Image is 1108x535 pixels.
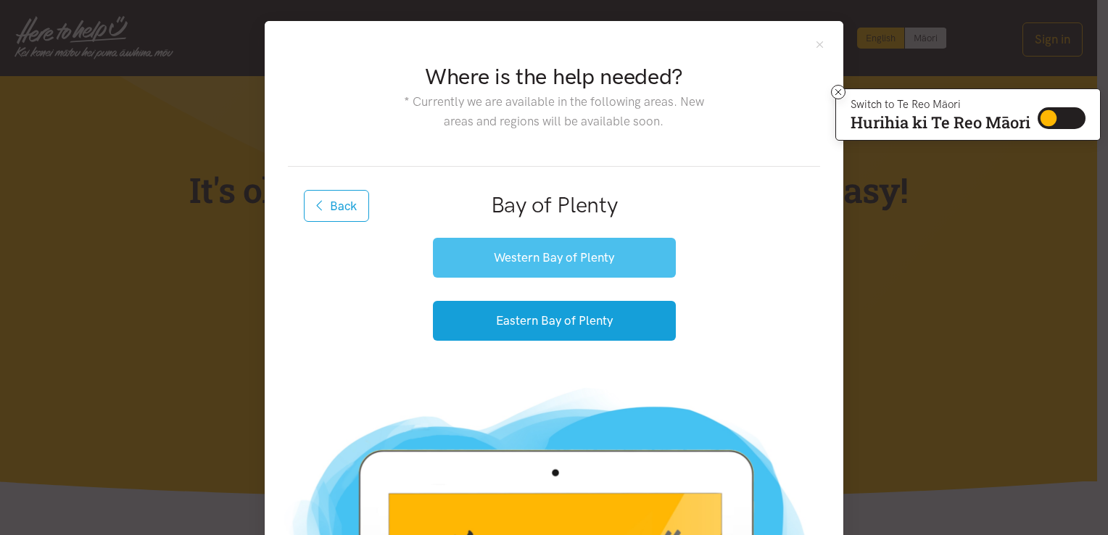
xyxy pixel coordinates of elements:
h2: Where is the help needed? [397,62,711,92]
button: Eastern Bay of Plenty [433,301,676,341]
button: Western Bay of Plenty [433,238,676,278]
p: * Currently we are available in the following areas. New areas and regions will be available soon. [397,92,711,131]
p: Switch to Te Reo Māori [851,100,1030,109]
button: Back [304,190,369,222]
p: Hurihia ki Te Reo Māori [851,116,1030,129]
button: Close [814,38,826,51]
h2: Bay of Plenty [311,190,797,220]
